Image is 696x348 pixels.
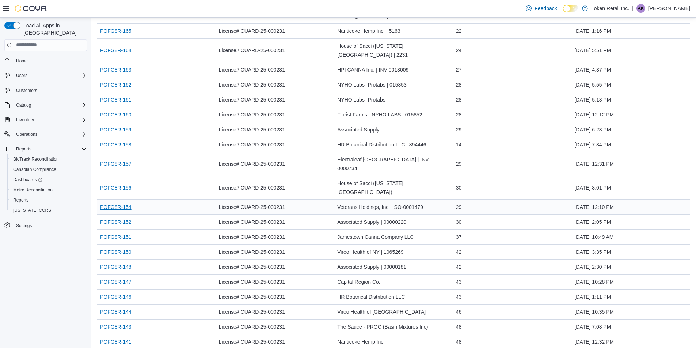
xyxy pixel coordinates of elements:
span: License# CUARD-25-000231 [219,183,285,192]
div: Jamestown Canna Company LLC [334,230,453,244]
span: License# CUARD-25-000231 [219,263,285,271]
span: 29 [456,125,462,134]
span: 29 [456,203,462,211]
div: The Sauce - PROC (Basin Mixtures Inc) [334,320,453,334]
span: 43 [456,278,462,286]
span: Customers [16,88,37,93]
div: Vireo Health of [GEOGRAPHIC_DATA] [334,305,453,319]
p: Token Retail Inc. [592,4,630,13]
span: Users [16,73,27,79]
span: Metrc Reconciliation [10,186,87,194]
a: Customers [13,86,40,95]
span: [DATE] 10:49 AM [574,233,613,241]
a: Reports [10,196,31,204]
a: POFG8R-164 [100,46,132,55]
span: Home [16,58,28,64]
span: Catalog [16,102,31,108]
a: POFG8R-158 [100,140,132,149]
a: POFG8R-159 [100,125,132,134]
button: Catalog [13,101,34,110]
span: License# CUARD-25-000231 [219,65,285,74]
a: Dashboards [10,175,45,184]
span: Inventory [16,117,34,123]
span: 28 [456,110,462,119]
button: Operations [13,130,41,139]
div: NYHO Labs- Protabs [334,92,453,107]
span: 48 [456,322,462,331]
span: [DATE] 12:31 PM [574,160,614,168]
a: Dashboards [7,175,90,185]
button: Metrc Reconciliation [7,185,90,195]
span: Canadian Compliance [10,165,87,174]
a: Feedback [523,1,560,16]
a: Home [13,57,31,65]
nav: Complex example [4,53,87,250]
button: Reports [1,144,90,154]
div: HR Botanical Distribution LLC [334,290,453,304]
span: [DATE] 12:12 PM [574,110,614,119]
a: POFG8R-143 [100,322,132,331]
a: [US_STATE] CCRS [10,206,54,215]
span: 24 [456,46,462,55]
span: 29 [456,160,462,168]
a: POFG8R-146 [100,292,132,301]
span: License# CUARD-25-000231 [219,218,285,226]
span: License# CUARD-25-000231 [219,110,285,119]
span: Reports [16,146,31,152]
a: POFG8R-141 [100,337,132,346]
span: Washington CCRS [10,206,87,215]
span: Reports [13,145,87,153]
a: POFG8R-147 [100,278,132,286]
span: [DATE] 12:10 PM [574,203,614,211]
a: Metrc Reconciliation [10,186,56,194]
button: [US_STATE] CCRS [7,205,90,215]
span: License# CUARD-25-000231 [219,292,285,301]
span: License# CUARD-25-000231 [219,322,285,331]
span: Feedback [535,5,557,12]
span: [DATE] 7:34 PM [574,140,611,149]
div: HPI CANNA Inc. | INV-0013009 [334,62,453,77]
span: License# CUARD-25-000231 [219,125,285,134]
div: Vireo Health of NY | 1065269 [334,245,453,259]
span: BioTrack Reconciliation [10,155,87,164]
span: Reports [13,197,28,203]
span: Settings [13,221,87,230]
span: [DATE] 1:16 PM [574,27,611,35]
div: HR Botanical Distribution LLC | 894446 [334,137,453,152]
div: Associated Supply [334,122,453,137]
div: Associated Supply | 00000220 [334,215,453,229]
a: POFG8R-150 [100,248,132,256]
a: POFG8R-144 [100,307,132,316]
span: License# CUARD-25-000231 [219,140,285,149]
span: Inventory [13,115,87,124]
span: License# CUARD-25-000231 [219,278,285,286]
div: House of Sacci ([US_STATE][GEOGRAPHIC_DATA]) | 2231 [334,39,453,62]
span: Customers [13,86,87,95]
span: 22 [456,27,462,35]
span: 43 [456,292,462,301]
span: [US_STATE] CCRS [13,207,51,213]
span: [DATE] 8:01 PM [574,183,611,192]
button: Settings [1,220,90,230]
button: Canadian Compliance [7,164,90,175]
span: 28 [456,80,462,89]
a: POFG8R-163 [100,65,132,74]
span: License# CUARD-25-000231 [219,203,285,211]
span: [DATE] 5:51 PM [574,46,611,55]
button: Reports [13,145,34,153]
a: Settings [13,221,35,230]
span: License# CUARD-25-000231 [219,248,285,256]
span: 30 [456,183,462,192]
button: Catalog [1,100,90,110]
button: Users [13,71,30,80]
span: License# CUARD-25-000231 [219,337,285,346]
span: 42 [456,248,462,256]
span: [DATE] 6:23 PM [574,125,611,134]
span: AK [638,4,644,13]
button: Customers [1,85,90,96]
div: House of Sacci ([US_STATE][GEOGRAPHIC_DATA]) [334,176,453,199]
span: Reports [10,196,87,204]
a: POFG8R-160 [100,110,132,119]
span: Dashboards [10,175,87,184]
